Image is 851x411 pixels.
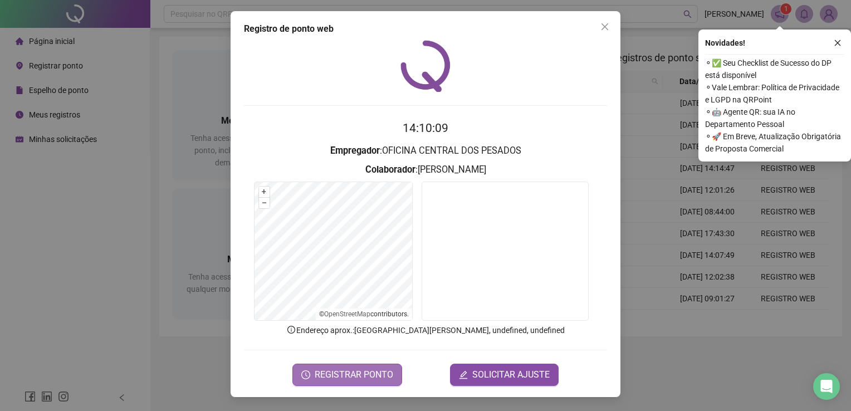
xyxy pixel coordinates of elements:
[244,163,607,177] h3: : [PERSON_NAME]
[315,368,393,381] span: REGISTRAR PONTO
[286,325,296,335] span: info-circle
[259,198,270,208] button: –
[705,106,844,130] span: ⚬ 🤖 Agente QR: sua IA no Departamento Pessoal
[705,57,844,81] span: ⚬ ✅ Seu Checklist de Sucesso do DP está disponível
[472,368,550,381] span: SOLICITAR AJUSTE
[403,121,448,135] time: 14:10:09
[244,324,607,336] p: Endereço aprox. : [GEOGRAPHIC_DATA][PERSON_NAME], undefined, undefined
[400,40,451,92] img: QRPoint
[705,130,844,155] span: ⚬ 🚀 Em Breve, Atualização Obrigatória de Proposta Comercial
[705,37,745,49] span: Novidades !
[292,364,402,386] button: REGISTRAR PONTO
[596,18,614,36] button: Close
[834,39,842,47] span: close
[259,187,270,197] button: +
[244,144,607,158] h3: : OFICINA CENTRAL DOS PESADOS
[813,373,840,400] div: Open Intercom Messenger
[365,164,415,175] strong: Colaborador
[600,22,609,31] span: close
[705,81,844,106] span: ⚬ Vale Lembrar: Política de Privacidade e LGPD na QRPoint
[450,364,559,386] button: editSOLICITAR AJUSTE
[319,310,409,318] li: © contributors.
[324,310,370,318] a: OpenStreetMap
[330,145,380,156] strong: Empregador
[244,22,607,36] div: Registro de ponto web
[459,370,468,379] span: edit
[301,370,310,379] span: clock-circle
